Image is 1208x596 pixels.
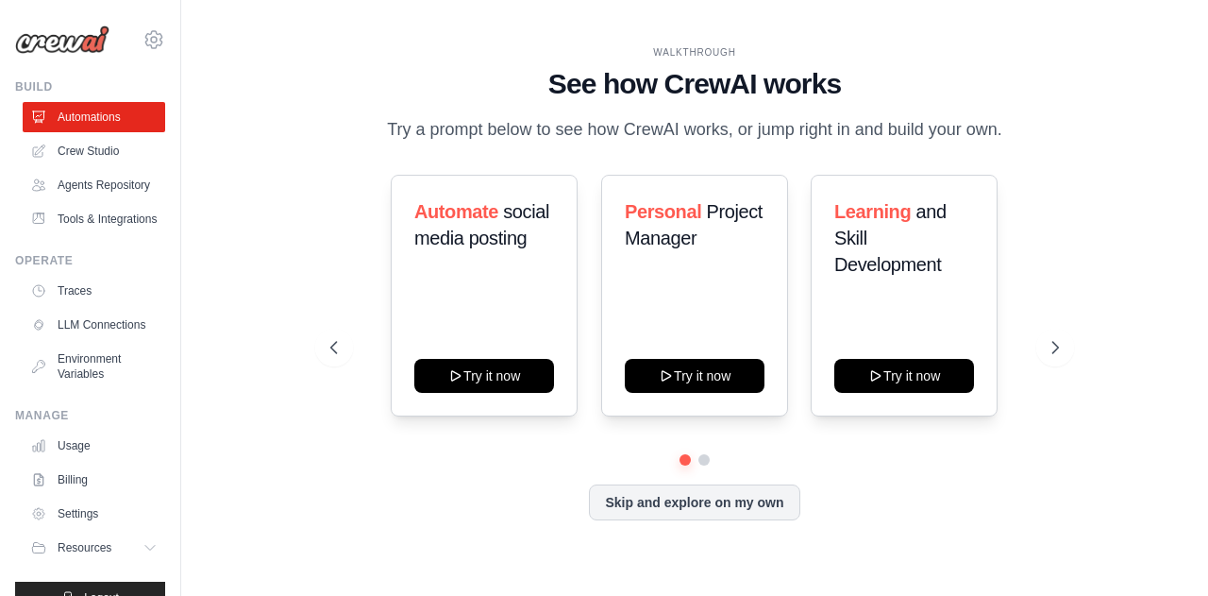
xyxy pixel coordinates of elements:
span: Automate [414,201,498,222]
span: Resources [58,540,111,555]
div: Manage [15,408,165,423]
span: Personal [625,201,701,222]
a: LLM Connections [23,310,165,340]
img: Logo [15,26,109,54]
a: Billing [23,465,165,495]
span: Project Manager [625,201,763,248]
span: Learning [834,201,911,222]
button: Resources [23,533,165,563]
a: Settings [23,499,165,529]
a: Crew Studio [23,136,165,166]
span: and Skill Development [834,201,947,275]
h1: See how CrewAI works [330,67,1058,101]
button: Try it now [414,359,554,393]
a: Traces [23,276,165,306]
iframe: Chat Widget [1114,505,1208,596]
span: social media posting [414,201,549,248]
a: Automations [23,102,165,132]
button: Try it now [834,359,974,393]
div: Operate [15,253,165,268]
a: Tools & Integrations [23,204,165,234]
a: Environment Variables [23,344,165,389]
button: Skip and explore on my own [589,485,799,520]
a: Agents Repository [23,170,165,200]
p: Try a prompt below to see how CrewAI works, or jump right in and build your own. [377,116,1012,144]
a: Usage [23,431,165,461]
button: Try it now [625,359,764,393]
div: Build [15,79,165,94]
div: WALKTHROUGH [330,45,1058,60]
